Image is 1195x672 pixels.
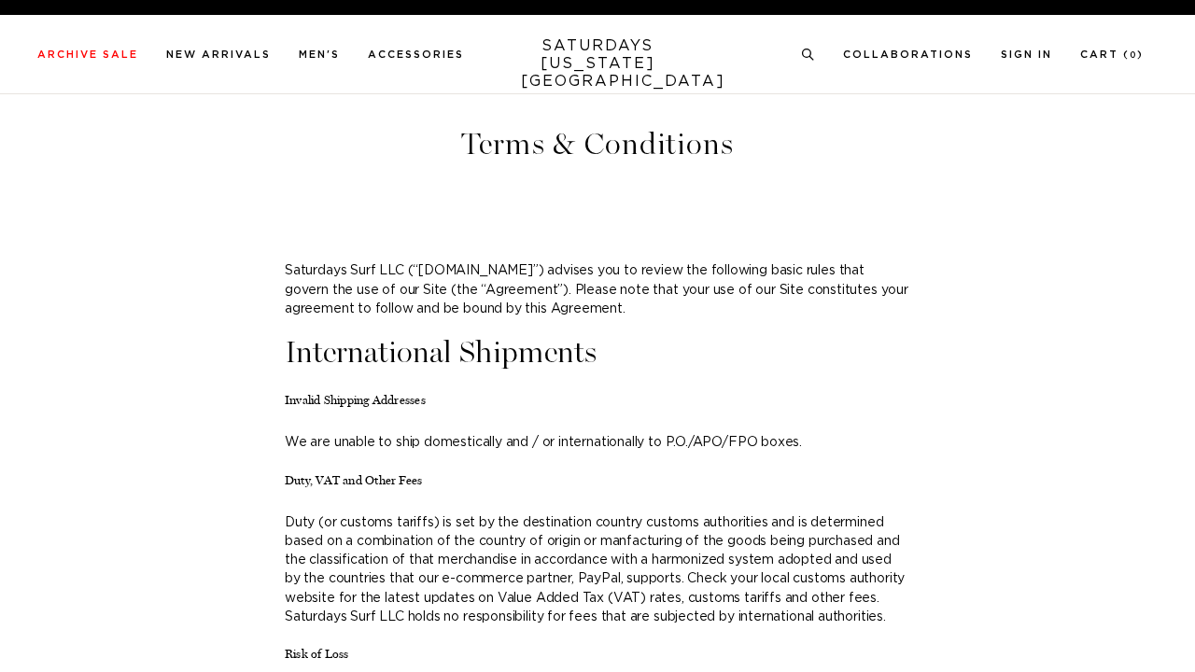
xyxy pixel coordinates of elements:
a: New Arrivals [166,49,271,60]
a: Collaborations [843,49,973,60]
h4: Duty, VAT and Other Fees [285,471,910,490]
small: 0 [1130,51,1137,60]
a: Men's [299,49,340,60]
a: SATURDAYS[US_STATE][GEOGRAPHIC_DATA] [521,37,675,91]
p: Duty (or customs tariffs) is set by the destination country customs authorities and is determined... [285,513,910,627]
a: Sign In [1001,49,1052,60]
a: Cart (0) [1080,49,1144,60]
a: Archive Sale [37,49,138,60]
h1: International Shipments [285,337,910,368]
p: Saturdays Surf LLC (“[DOMAIN_NAME]”) advises you to review the following basic rules that govern ... [285,261,910,318]
h4: Invalid Shipping Addresses [285,391,910,410]
a: Accessories [368,49,464,60]
h1: Terms & Conditions [14,129,1181,160]
h4: Risk of Loss [285,645,910,664]
p: We are unable to ship domestically and / or internationally to P.O./APO/FPO boxes. [285,433,910,452]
